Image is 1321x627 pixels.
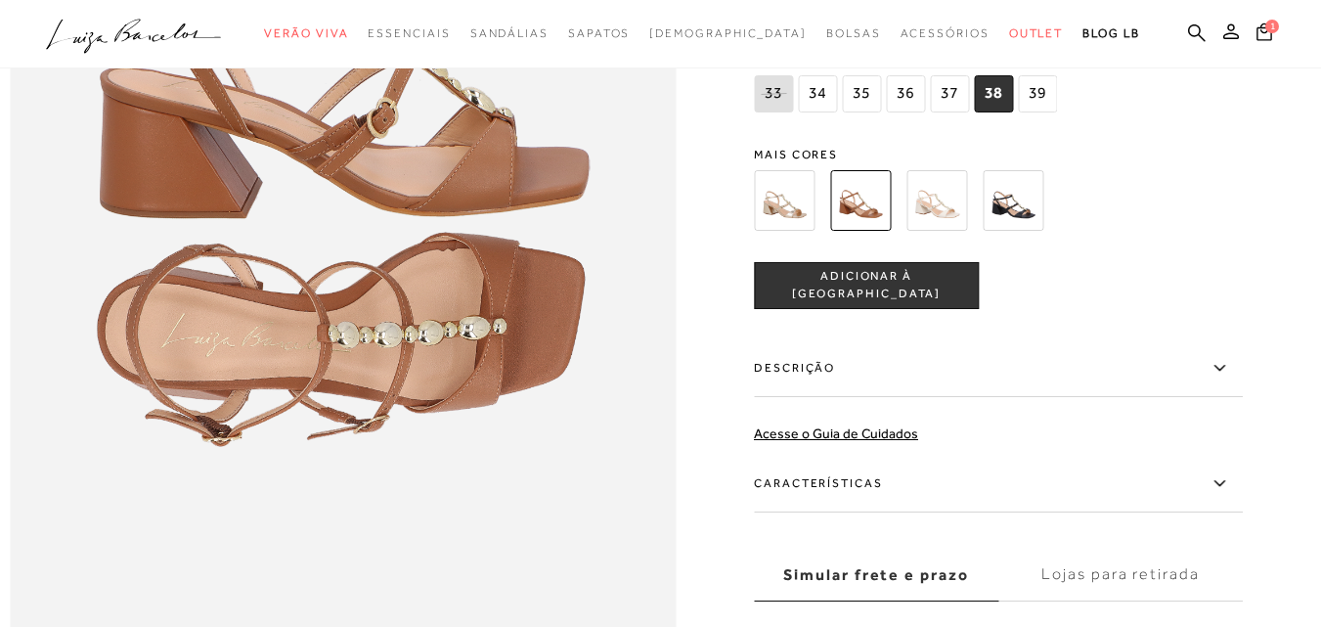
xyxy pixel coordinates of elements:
[754,149,1243,160] span: Mais cores
[755,268,978,302] span: ADICIONAR À [GEOGRAPHIC_DATA]
[1265,20,1279,33] span: 1
[649,26,807,40] span: [DEMOGRAPHIC_DATA]
[886,75,925,112] span: 36
[754,75,793,112] span: 33
[974,75,1013,112] span: 38
[826,16,881,52] a: categoryNavScreenReaderText
[1082,16,1139,52] a: BLOG LB
[470,16,549,52] a: categoryNavScreenReaderText
[568,26,630,40] span: Sapatos
[906,170,967,231] img: SANDÁLIA DE SALTO BLOCO MÉDIO EM COURO OFF WHITE COM TIRAS E ESFERAS METÁLICAS
[754,456,1243,513] label: Características
[754,170,815,231] img: SANDÁLIA DE SALTO BLOCO METALIZADA OURO COM TIRAS E ESFERAS METÁLICAS
[826,26,881,40] span: Bolsas
[368,26,450,40] span: Essenciais
[368,16,450,52] a: categoryNavScreenReaderText
[1009,16,1064,52] a: categoryNavScreenReaderText
[264,26,348,40] span: Verão Viva
[754,262,979,309] button: ADICIONAR À [GEOGRAPHIC_DATA]
[568,16,630,52] a: categoryNavScreenReaderText
[1009,26,1064,40] span: Outlet
[1251,22,1278,48] button: 1
[998,549,1243,602] label: Lojas para retirada
[264,16,348,52] a: categoryNavScreenReaderText
[754,549,998,602] label: Simular frete e prazo
[830,170,891,231] img: SANDÁLIA DE SALTO BLOCO MÉDIO EM COURO CARAMELO COM TIRAS E ESFERAS METÁLICAS
[1018,75,1057,112] span: 39
[901,26,990,40] span: Acessórios
[470,26,549,40] span: Sandálias
[1082,26,1139,40] span: BLOG LB
[754,340,1243,397] label: Descrição
[754,425,918,441] a: Acesse o Guia de Cuidados
[842,75,881,112] span: 35
[649,16,807,52] a: noSubCategoriesText
[983,170,1043,231] img: SANDÁLIA DE SALTO BLOCO MÉDIO EM COURO PRETO COM TIRAS E ESFERAS METÁLICAS
[930,75,969,112] span: 37
[901,16,990,52] a: categoryNavScreenReaderText
[798,75,837,112] span: 34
